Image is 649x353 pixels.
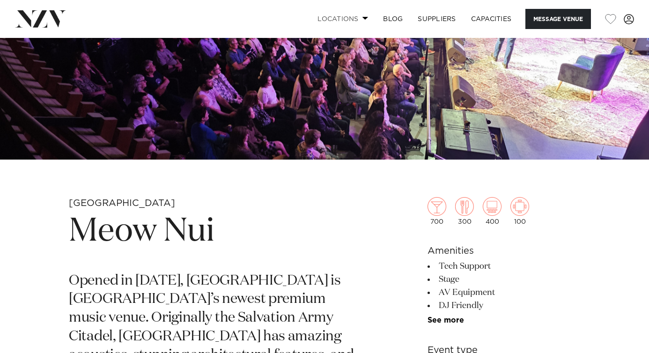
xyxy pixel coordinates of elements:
[310,9,376,29] a: Locations
[15,10,66,27] img: nzv-logo.png
[428,197,446,225] div: 700
[455,197,474,216] img: dining.png
[428,299,580,312] li: DJ Friendly
[510,197,529,225] div: 100
[464,9,519,29] a: Capacities
[69,210,361,253] h1: Meow Nui
[428,260,580,273] li: Tech Support
[376,9,410,29] a: BLOG
[455,197,474,225] div: 300
[483,197,501,216] img: theatre.png
[483,197,501,225] div: 400
[428,197,446,216] img: cocktail.png
[428,286,580,299] li: AV Equipment
[69,199,175,208] small: [GEOGRAPHIC_DATA]
[510,197,529,216] img: meeting.png
[410,9,463,29] a: SUPPLIERS
[428,273,580,286] li: Stage
[525,9,591,29] button: Message Venue
[428,244,580,258] h6: Amenities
